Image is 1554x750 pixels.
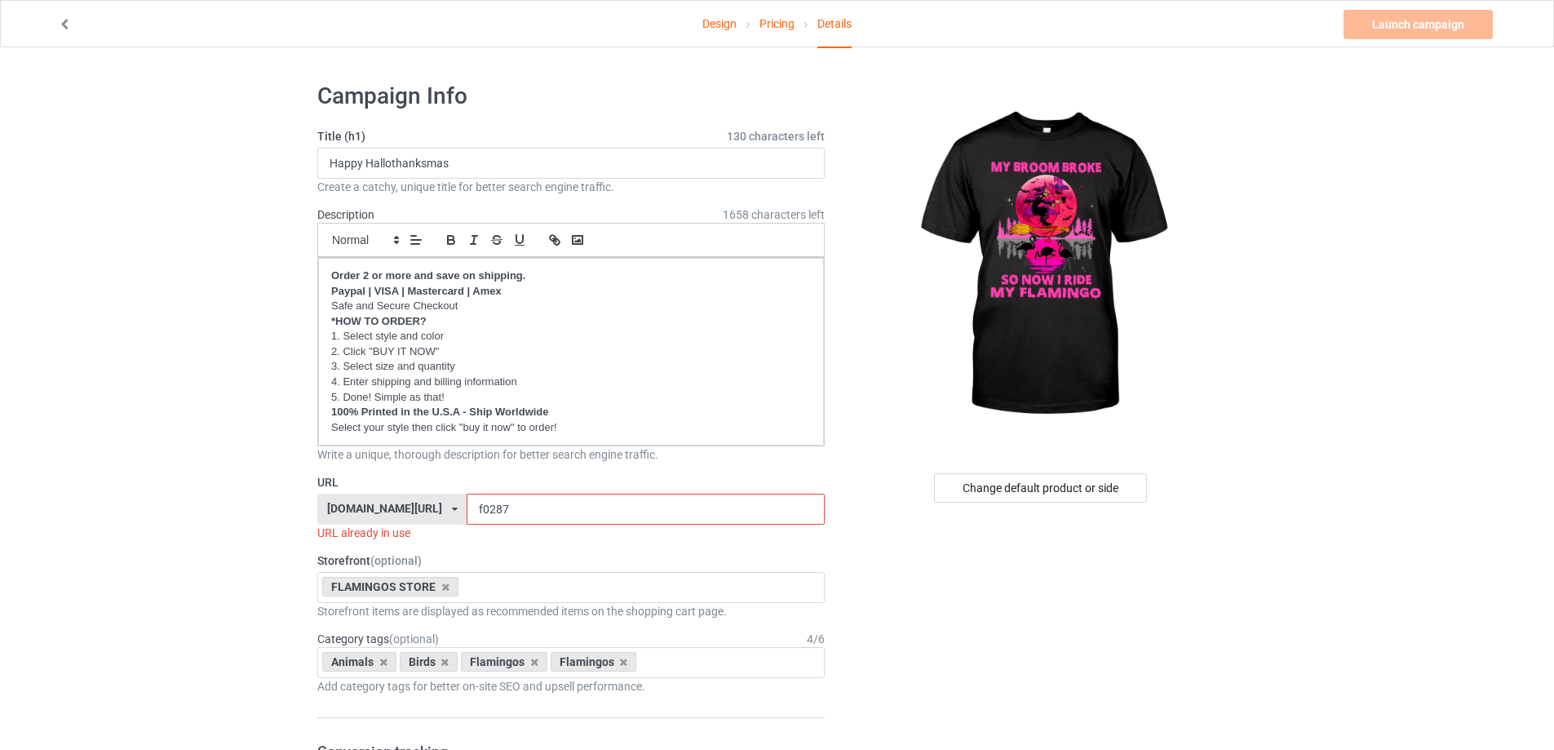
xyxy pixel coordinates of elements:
strong: 100% Printed in the U.S.A - Ship Worldwide [331,406,549,418]
a: Design [702,1,737,47]
div: Write a unique, thorough description for better search engine traffic. [317,446,825,463]
div: FLAMINGOS STORE [322,577,458,597]
div: Details [817,1,852,48]
label: Title (h1) [317,128,825,144]
div: 4 / 6 [807,631,825,647]
strong: Order 2 or more and save on shipping. [331,269,525,282]
span: 1658 characters left [723,206,825,223]
p: 3. Select size and quantity [331,359,811,375]
span: (optional) [370,554,422,567]
p: Select your style then click "buy it now" to order! [331,420,811,436]
p: 4. Enter shipping and billing information [331,375,811,390]
p: Safe and Secure Checkout [331,299,811,314]
span: 130 characters left [727,128,825,144]
p: 1. Select style and color [331,329,811,344]
strong: *HOW TO ORDER? [331,315,427,327]
div: Change default product or side [934,473,1147,503]
strong: Paypal | VISA | Mastercard | Amex [331,285,502,297]
div: Animals [322,652,396,672]
div: Create a catchy, unique title for better search engine traffic. [317,179,825,195]
div: Flamingos [551,652,637,672]
h1: Campaign Info [317,82,825,111]
label: Category tags [317,631,439,647]
div: Birds [400,652,458,672]
div: Add category tags for better on-site SEO and upsell performance. [317,678,825,695]
div: [DOMAIN_NAME][URL] [327,503,442,514]
div: URL already in use [317,525,825,541]
p: 2. Click "BUY IT NOW" [331,344,811,360]
p: 5. Done! Simple as that! [331,390,811,406]
label: Storefront [317,553,825,569]
label: Description [317,208,374,221]
a: Pricing [759,1,795,47]
div: Flamingos [461,652,547,672]
div: Storefront items are displayed as recommended items on the shopping cart page. [317,603,825,619]
label: URL [317,474,825,490]
span: (optional) [389,632,439,646]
